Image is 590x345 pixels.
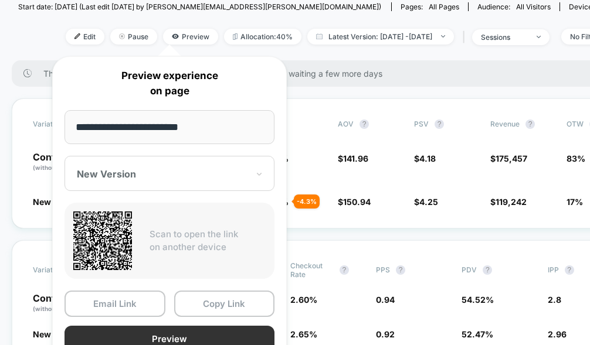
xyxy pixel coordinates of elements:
span: 2.65 % [290,329,317,339]
img: end [119,33,125,39]
span: 2.96 [548,329,567,339]
span: PPS [376,265,390,274]
span: 150.94 [343,197,371,207]
span: 141.96 [343,153,368,163]
span: $ [338,153,368,163]
span: | [460,29,472,46]
button: ? [483,265,492,275]
button: ? [565,265,574,275]
div: Pages: [401,2,459,11]
span: PDV [462,265,477,274]
p: Preview experience on page [65,69,274,98]
img: end [441,35,445,37]
span: 17% [567,197,583,207]
span: 175,457 [496,153,527,163]
span: Revenue [490,119,520,128]
span: New Version [33,197,84,207]
p: Scan to open the link on another device [150,228,266,254]
span: 83% [567,153,585,163]
img: calendar [316,33,323,39]
span: 119,242 [496,197,527,207]
button: ? [435,119,444,129]
span: 2.8 [548,295,561,305]
img: edit [74,33,80,39]
span: Allocation: 40% [224,29,301,45]
span: $ [414,153,436,163]
span: $ [490,197,527,207]
span: 54.52 % [462,295,494,305]
div: Audience: [477,2,551,11]
span: $ [490,153,527,163]
span: PSV [414,119,429,128]
span: Variation [33,261,97,279]
img: end [537,36,541,38]
span: $ [338,197,371,207]
span: 4.18 [419,153,436,163]
span: Checkout Rate [290,261,334,279]
button: ? [340,265,349,275]
img: rebalance [233,33,238,40]
span: 52.47 % [462,329,493,339]
button: Email Link [65,291,165,317]
span: Pause [110,29,157,45]
button: ? [360,119,369,129]
span: all pages [429,2,459,11]
span: Edit [66,29,104,45]
span: $ [414,197,438,207]
span: All Visitors [516,2,551,11]
span: 2.60 % [290,295,317,305]
span: Latest Version: [DATE] - [DATE] [307,29,454,45]
span: Start date: [DATE] (Last edit [DATE] by [PERSON_NAME][EMAIL_ADDRESS][PERSON_NAME][DOMAIN_NAME]) [18,2,381,11]
span: IPP [548,265,559,274]
span: 0.92 [376,329,395,339]
div: sessions [481,33,528,42]
span: Variation [33,119,97,129]
div: - 4.3 % [294,194,320,209]
span: AOV [338,119,354,128]
p: Control [33,152,97,172]
button: ? [525,119,535,129]
span: (without changes) [33,164,86,171]
span: Preview [163,29,218,45]
button: Copy Link [174,291,275,317]
span: 4.25 [419,197,438,207]
button: ? [396,265,405,275]
span: 0.94 [376,295,395,305]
